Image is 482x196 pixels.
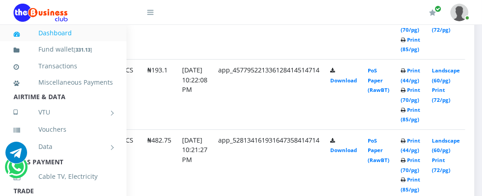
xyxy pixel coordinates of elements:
[5,148,27,163] a: Chat for support
[177,60,213,130] td: [DATE] 10:22:08 PM
[401,67,420,84] a: Print (44/pg)
[14,4,68,22] img: Logo
[368,67,389,93] a: PoS Paper (RawBT)
[432,86,450,103] a: Print (72/pg)
[432,157,450,173] a: Print (72/pg)
[435,5,441,12] span: Renew/Upgrade Subscription
[74,46,92,53] small: [ ]
[213,60,325,130] td: app_457795221336128414514714
[14,135,113,158] a: Data
[14,23,113,43] a: Dashboard
[450,4,468,21] img: User
[432,137,460,154] a: Landscape (60/pg)
[14,56,113,76] a: Transactions
[14,166,113,187] a: Cable TV, Electricity
[432,67,460,84] a: Landscape (60/pg)
[429,9,436,16] i: Renew/Upgrade Subscription
[330,77,357,84] a: Download
[401,36,420,53] a: Print (85/pg)
[14,39,113,60] a: Fund wallet[331.13]
[401,157,420,173] a: Print (70/pg)
[401,106,420,123] a: Print (85/pg)
[14,72,113,93] a: Miscellaneous Payments
[401,137,420,154] a: Print (44/pg)
[401,86,420,103] a: Print (70/pg)
[7,163,25,178] a: Chat for support
[401,176,420,193] a: Print (85/pg)
[142,60,177,130] td: ₦193.1
[368,137,389,163] a: PoS Paper (RawBT)
[14,119,113,140] a: Vouchers
[330,147,357,153] a: Download
[14,101,113,124] a: VTU
[75,46,90,53] b: 331.13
